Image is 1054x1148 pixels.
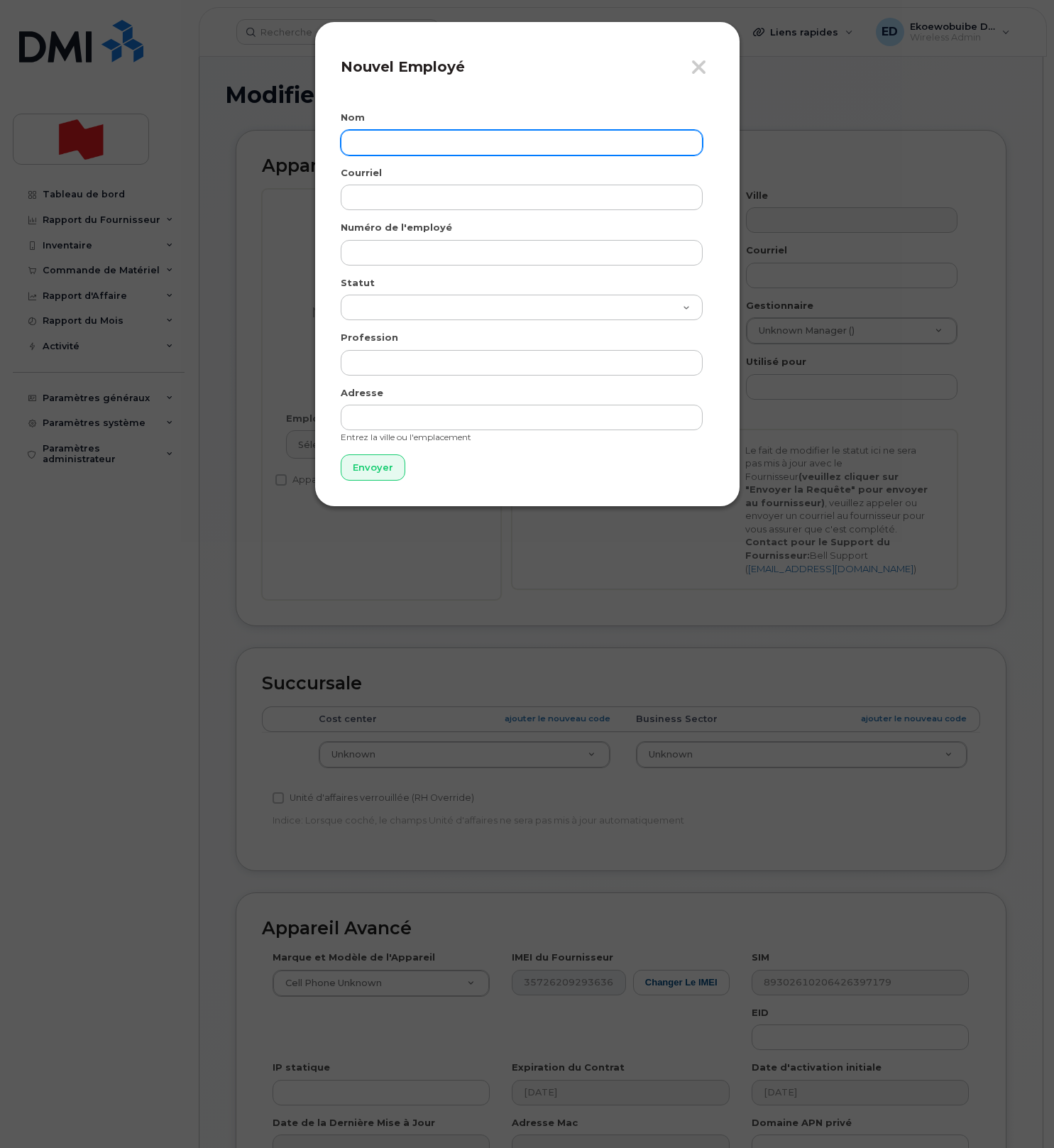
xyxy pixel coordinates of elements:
[341,276,375,290] label: Statut
[341,432,471,442] small: Entrez la ville ou l'emplacement
[341,331,398,344] label: Profession
[341,386,383,400] label: Adresse
[341,58,714,75] h4: Nouvel Employé
[341,454,405,481] input: Envoyer
[341,166,382,180] label: Courriel
[341,221,452,234] label: Numéro de l'employé
[341,111,365,124] label: Nom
